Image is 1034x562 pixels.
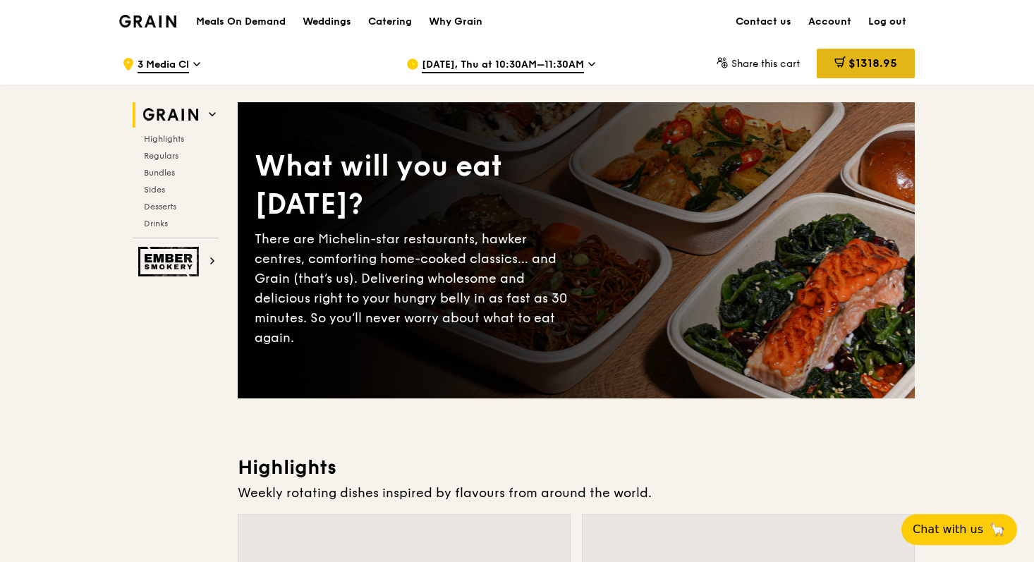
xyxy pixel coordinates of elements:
div: Weekly rotating dishes inspired by flavours from around the world. [238,483,915,503]
span: Desserts [144,202,176,212]
span: Drinks [144,219,168,228]
img: Ember Smokery web logo [138,247,203,276]
a: Contact us [727,1,800,43]
a: Weddings [294,1,360,43]
span: 3 Media Cl [138,58,189,73]
div: Catering [368,1,412,43]
span: Sides [144,185,165,195]
span: Bundles [144,168,175,178]
button: Chat with us🦙 [901,514,1017,545]
div: There are Michelin-star restaurants, hawker centres, comforting home-cooked classics… and Grain (... [255,229,576,348]
span: Highlights [144,134,184,144]
span: [DATE], Thu at 10:30AM–11:30AM [422,58,584,73]
img: Grain [119,15,176,28]
span: Regulars [144,151,178,161]
span: 🦙 [989,521,1006,538]
a: Why Grain [420,1,491,43]
span: Share this cart [731,58,800,70]
span: Chat with us [913,521,983,538]
h3: Highlights [238,455,915,480]
img: Grain web logo [138,102,203,128]
a: Account [800,1,860,43]
div: What will you eat [DATE]? [255,147,576,224]
div: Why Grain [429,1,482,43]
div: Weddings [303,1,351,43]
a: Catering [360,1,420,43]
h1: Meals On Demand [196,15,286,29]
span: $1318.95 [849,56,897,70]
a: Log out [860,1,915,43]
